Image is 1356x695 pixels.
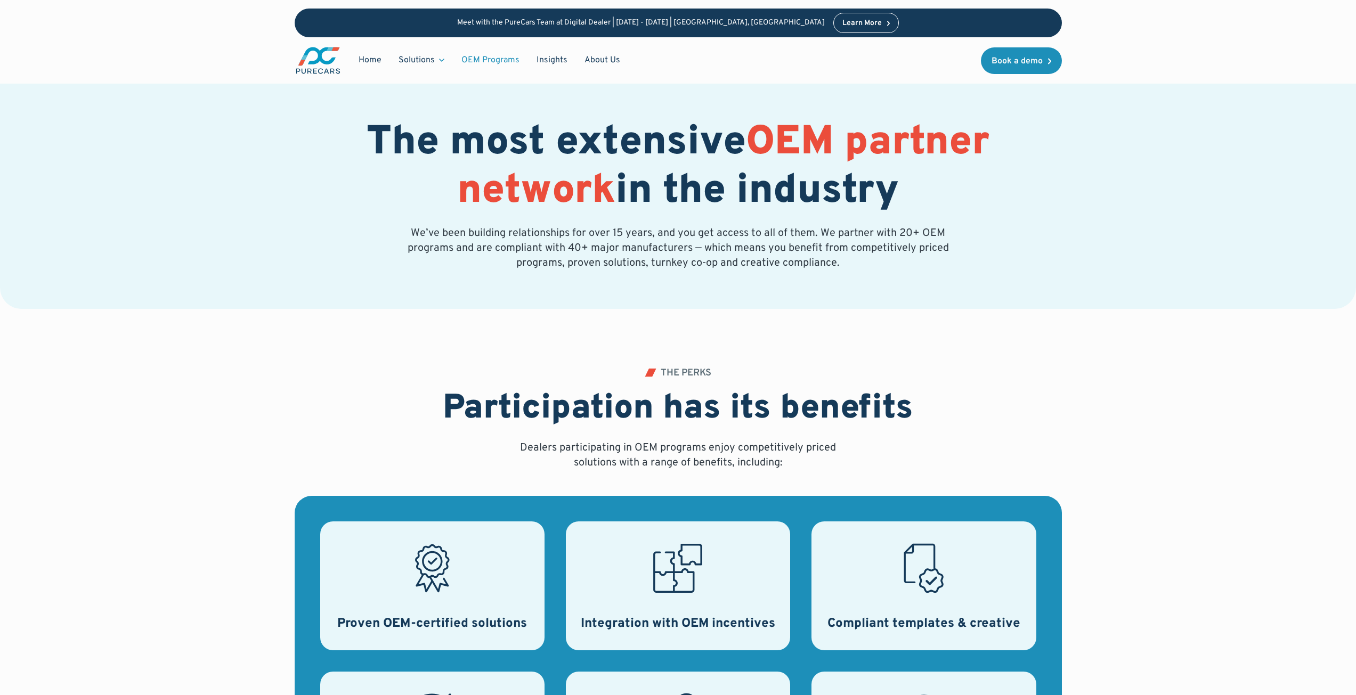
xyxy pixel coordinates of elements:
p: Dealers participating in OEM programs enjoy competitively priced solutions with a range of benefi... [516,440,840,470]
a: main [295,46,342,75]
div: Learn More [842,20,882,27]
h2: Participation has its benefits [443,389,913,430]
a: Home [350,50,390,70]
h1: The most extensive in the industry [295,119,1062,216]
span: OEM partner network [457,118,989,217]
div: Book a demo [992,57,1043,66]
a: Insights [528,50,576,70]
h3: Compliant templates & creative [827,615,1020,633]
p: Meet with the PureCars Team at Digital Dealer | [DATE] - [DATE] | [GEOGRAPHIC_DATA], [GEOGRAPHIC_... [457,19,825,28]
p: We’ve been building relationships for over 15 years, and you get access to all of them. We partne... [405,226,951,271]
div: Solutions [399,54,435,66]
a: Learn More [833,13,899,33]
h3: Proven OEM-certified solutions [337,615,527,633]
img: purecars logo [295,46,342,75]
a: OEM Programs [453,50,528,70]
a: About Us [576,50,629,70]
div: THE PERKS [661,369,711,378]
div: Solutions [390,50,453,70]
a: Book a demo [981,47,1062,74]
h3: Integration with OEM incentives [581,615,775,633]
